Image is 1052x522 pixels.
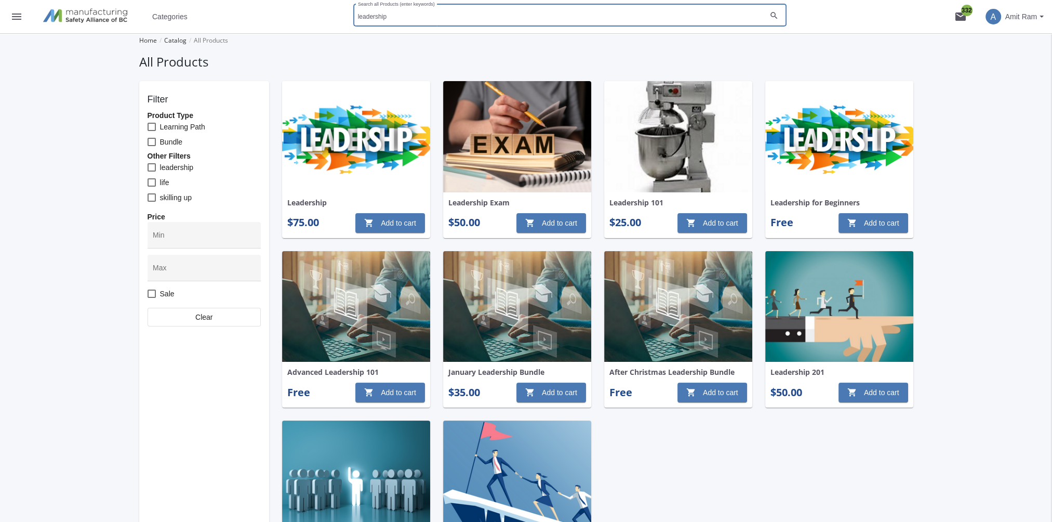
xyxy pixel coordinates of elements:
span: Add to cart [525,383,577,402]
h4: Filter [148,95,261,105]
img: product image [604,81,752,192]
div: $50.00 [448,215,480,230]
button: Add to cart [677,383,747,402]
mat-icon: shopping_cart [686,383,696,402]
span: skilling up [160,191,192,204]
span: Add to cart [686,383,738,402]
img: product image [443,81,591,192]
div: $25.00 [609,215,641,230]
button: Add to cart [355,213,425,233]
b: Other Filters [148,152,191,160]
button: Add to cart [355,383,425,402]
mat-icon: shopping_cart [364,214,374,232]
span: life [160,176,169,189]
div: Leadership 201 [770,367,908,377]
button: Clear [148,308,261,327]
span: Sale [160,288,175,300]
mat-icon: shopping_cart [525,383,535,402]
span: Add to cart [686,214,738,232]
span: Add to cart [847,214,899,232]
span: Add to cart [364,383,416,402]
div: Free [287,385,310,400]
button: Add to cart [838,383,908,402]
div: Leadership Exam [448,198,586,208]
img: logo.png [33,3,140,31]
img: product image [765,251,913,362]
button: Add to cart [838,213,908,233]
mat-icon: shopping_cart [847,214,857,232]
span: Add to cart [364,214,416,232]
span: Learning Path [160,121,205,133]
button: Add to cart [677,213,747,233]
span: Add to cart [847,383,899,402]
b: Price [148,213,165,221]
div: $35.00 [448,385,480,400]
span: A [986,9,1001,24]
span: Amit Ram [1005,7,1037,26]
mat-icon: search [768,10,780,21]
b: Product Type [148,111,193,120]
div: Free [609,385,632,400]
mat-icon: menu [10,10,23,23]
mat-icon: shopping_cart [847,383,857,402]
div: Leadership [287,198,425,208]
div: January Leadership Bundle [448,367,586,377]
div: $50.00 [770,385,802,400]
mat-icon: shopping_cart [364,383,374,402]
mat-icon: mail [954,10,967,23]
div: Leadership 101 [609,198,747,208]
button: Add to cart [516,213,586,233]
div: $75.00 [287,215,319,230]
span: Clear [156,308,252,326]
img: product image [282,81,430,192]
h1: All Products [139,53,913,71]
img: product image [282,251,430,362]
div: Leadership for Beginners [770,198,908,208]
span: leadership [160,161,194,174]
li: All Products [187,33,228,48]
button: Add to cart [516,383,586,402]
a: Home [139,36,157,45]
div: Advanced Leadership 101 [287,367,425,377]
span: Bundle [160,136,183,148]
span: Categories [152,7,188,26]
span: Add to cart [525,214,577,232]
img: product image [765,81,913,192]
img: product image [604,251,752,362]
a: Catalog [164,36,187,45]
div: Free [770,215,793,230]
mat-icon: shopping_cart [525,214,535,232]
div: After Christmas Leadership Bundle [609,367,747,377]
img: product image [443,251,591,362]
mat-icon: shopping_cart [686,214,696,232]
